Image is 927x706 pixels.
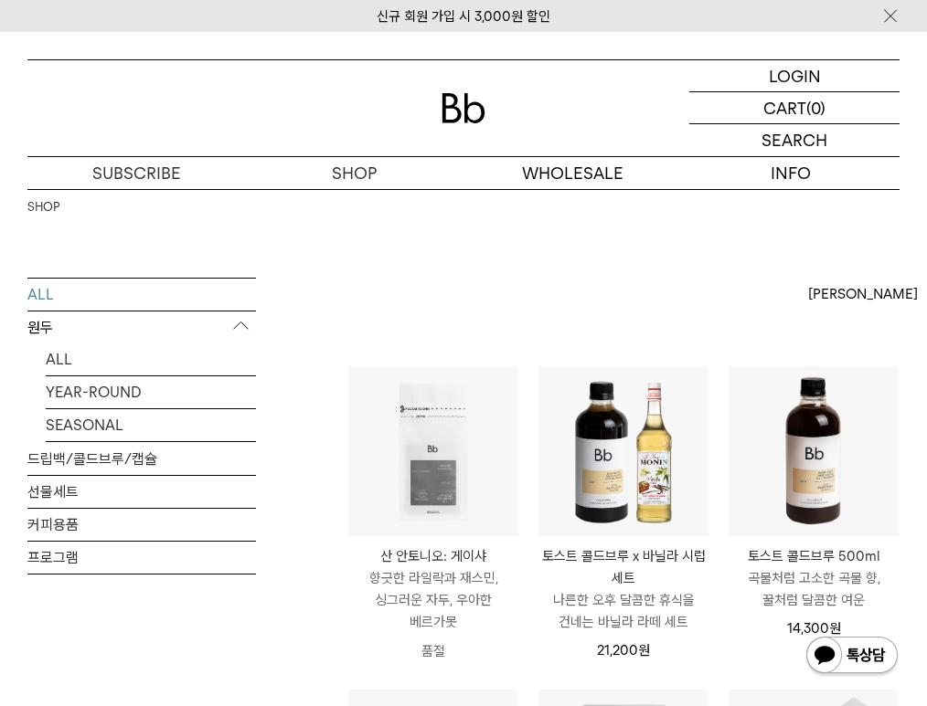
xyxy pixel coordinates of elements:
a: SEASONAL [46,409,256,441]
a: SUBSCRIBE [27,157,246,189]
a: ALL [27,279,256,311]
a: SHOP [246,157,464,189]
p: 토스트 콜드브루 x 바닐라 시럽 세트 [538,545,709,589]
p: INFO [682,157,900,189]
p: 품절 [348,633,518,669]
span: 원 [638,642,650,659]
p: 토스트 콜드브루 500ml [729,545,899,567]
p: 향긋한 라일락과 재스민, 싱그러운 자두, 우아한 베르가못 [348,567,518,633]
p: CART [763,92,806,123]
p: WHOLESALE [463,157,682,189]
p: SEARCH [762,124,827,156]
p: 산 안토니오: 게이샤 [348,545,518,567]
a: 산 안토니오: 게이샤 향긋한 라일락과 재스민, 싱그러운 자두, 우아한 베르가못 [348,545,518,633]
img: 토스트 콜드브루 x 바닐라 시럽 세트 [538,366,709,536]
p: 나른한 오후 달콤한 휴식을 건네는 바닐라 라떼 세트 [538,589,709,633]
span: 원 [829,620,841,637]
img: 산 안토니오: 게이샤 [348,366,518,536]
a: YEAR-ROUND [46,376,256,408]
p: 원두 [27,311,256,344]
a: 토스트 콜드브루 500ml 곡물처럼 고소한 곡물 향, 꿀처럼 달콤한 여운 [729,545,899,611]
a: 선물세트 [27,476,256,508]
p: (0) [806,92,826,123]
span: 14,300 [787,620,841,637]
a: ALL [46,343,256,375]
a: 드립백/콜드브루/캡슐 [27,443,256,475]
img: 로고 [442,93,485,123]
a: 토스트 콜드브루 x 바닐라 시럽 세트 나른한 오후 달콤한 휴식을 건네는 바닐라 라떼 세트 [538,545,709,633]
img: 카카오톡 채널 1:1 채팅 버튼 [804,635,900,679]
span: 21,200 [597,642,650,659]
a: 신규 회원 가입 시 3,000원 할인 [377,8,550,25]
a: 커피용품 [27,509,256,541]
a: CART (0) [689,92,900,124]
span: [PERSON_NAME] [808,283,918,305]
p: 곡물처럼 고소한 곡물 향, 꿀처럼 달콤한 여운 [729,567,899,611]
img: 토스트 콜드브루 500ml [729,366,899,536]
p: LOGIN [769,60,821,91]
a: LOGIN [689,60,900,92]
a: 프로그램 [27,542,256,574]
a: SHOP [27,198,59,216]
